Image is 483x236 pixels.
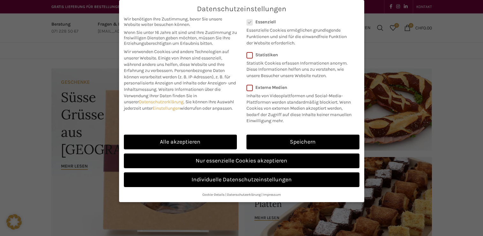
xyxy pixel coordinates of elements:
span: Wir benötigen Ihre Zustimmung, bevor Sie unsere Website weiter besuchen können. [124,16,237,27]
span: Personenbezogene Daten können verarbeitet werden (z. B. IP-Adressen), z. B. für personalisierte A... [124,68,236,92]
a: Datenschutzerklärung [139,99,184,105]
label: Essenziell [246,19,351,25]
a: Individuelle Datenschutzeinstellungen [124,172,359,187]
a: Alle akzeptieren [124,135,237,149]
span: Datenschutzeinstellungen [197,5,286,13]
span: Wir verwenden Cookies und andere Technologien auf unserer Website. Einige von ihnen sind essenzie... [124,49,229,73]
a: Datenschutzerklärung [227,193,261,197]
a: Impressum [263,193,281,197]
p: Statistik Cookies erfassen Informationen anonym. Diese Informationen helfen uns zu verstehen, wie... [246,58,351,79]
span: Weitere Informationen über die Verwendung Ihrer Daten finden Sie in unserer . [124,87,221,105]
span: Sie können Ihre Auswahl jederzeit unter widerrufen oder anpassen. [124,99,234,111]
a: Einstellungen [153,106,180,111]
a: Cookie-Details [202,193,225,197]
p: Essenzielle Cookies ermöglichen grundlegende Funktionen und sind für die einwandfreie Funktion de... [246,25,351,46]
label: Statistiken [246,52,351,58]
p: Inhalte von Videoplattformen und Social-Media-Plattformen werden standardmäßig blockiert. Wenn Co... [246,90,355,124]
span: Wenn Sie unter 16 Jahre alt sind und Ihre Zustimmung zu freiwilligen Diensten geben möchten, müss... [124,30,237,46]
label: Externe Medien [246,85,355,90]
a: Speichern [246,135,359,149]
a: Nur essenzielle Cookies akzeptieren [124,153,359,168]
